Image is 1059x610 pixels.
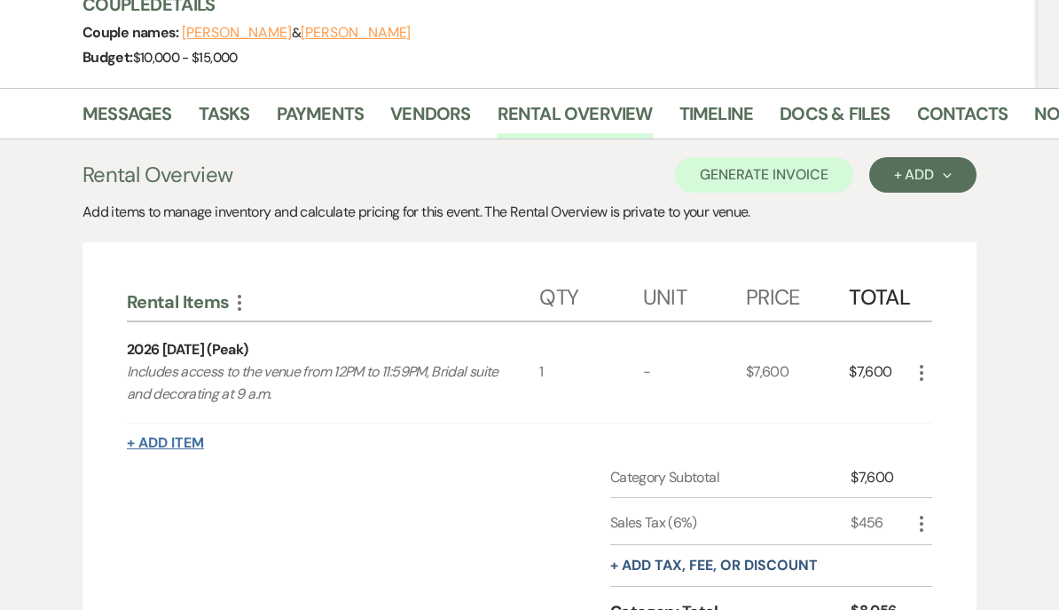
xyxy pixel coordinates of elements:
[643,268,746,321] div: Unit
[643,323,746,424] div: -
[780,100,890,139] a: Docs & Files
[127,340,247,361] div: 2026 [DATE] (Peak)
[539,268,642,321] div: Qty
[199,100,250,139] a: Tasks
[182,25,411,43] span: &
[679,100,754,139] a: Timeline
[610,559,818,574] button: + Add tax, fee, or discount
[610,513,851,535] div: Sales Tax (6%)
[849,268,911,321] div: Total
[182,27,292,41] button: [PERSON_NAME]
[675,158,853,194] button: Generate Invoice
[82,202,977,224] div: Add items to manage inventory and calculate pricing for this event. The Rental Overview is privat...
[917,100,1008,139] a: Contacts
[127,291,539,314] div: Rental Items
[82,49,133,67] span: Budget:
[127,361,498,407] p: Includes access to the venue from 12PM to 11:59PM, Bridal suite and decorating at 9 a.m.
[746,323,849,424] div: $7,600
[746,268,849,321] div: Price
[610,468,851,489] div: Category Subtotal
[82,160,232,192] h3: Rental Overview
[849,323,911,424] div: $7,600
[539,323,642,424] div: 1
[851,468,911,489] div: $7,600
[82,100,172,139] a: Messages
[498,100,653,139] a: Rental Overview
[133,50,238,67] span: $10,000 - $15,000
[82,24,182,43] span: Couple names:
[277,100,365,139] a: Payments
[894,169,952,183] div: + Add
[869,158,977,194] button: + Add
[851,513,911,535] div: $456
[301,27,411,41] button: [PERSON_NAME]
[390,100,470,139] a: Vendors
[127,437,204,451] button: + Add Item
